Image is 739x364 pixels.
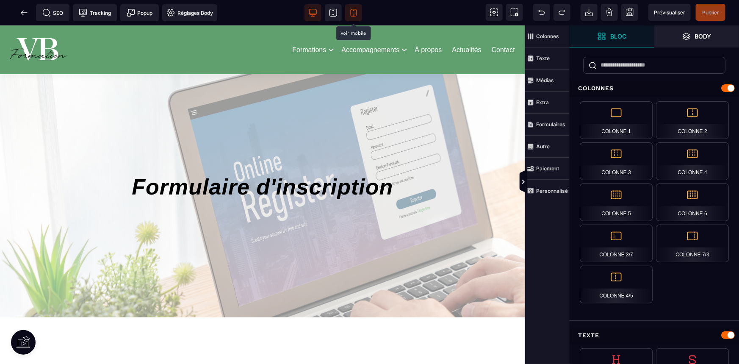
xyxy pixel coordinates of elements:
span: Nettoyage [601,4,618,21]
div: Colonne 5 [580,183,653,221]
span: Rétablir [554,4,570,21]
span: Tracking [79,8,111,17]
strong: Autre [536,143,550,150]
a: Formations [292,19,326,30]
div: Colonne 1 [580,101,653,139]
span: Créer une alerte modale [120,4,159,21]
a: Accompagnements [341,19,399,30]
span: Formulaires [525,114,570,136]
span: Retour [16,4,33,21]
span: Voir les composants [486,4,503,21]
span: Formulaire d'inscription [132,149,393,174]
span: Capture d'écran [506,4,523,21]
span: Importer [581,4,598,21]
span: Voir mobile [345,4,362,21]
div: Colonnes [570,81,739,96]
div: Colonne 2 [656,101,729,139]
span: Métadata SEO [36,4,69,21]
span: Texte [525,47,570,69]
div: Colonne 4/5 [580,266,653,303]
span: Favicon [162,4,217,21]
img: 86a4aa658127570b91344bfc39bbf4eb_Blanc_sur_fond_vert.png [7,4,69,45]
div: Colonne 6 [656,183,729,221]
strong: Formulaires [536,121,565,128]
span: Autre [525,136,570,158]
div: Colonne 4 [656,142,729,180]
span: Médias [525,69,570,92]
span: Aperçu [648,4,691,21]
span: Enregistrer [621,4,638,21]
span: Extra [525,92,570,114]
strong: Paiement [536,165,559,172]
span: Paiement [525,158,570,180]
strong: Bloc [610,33,626,39]
span: Colonnes [525,25,570,47]
strong: Texte [536,55,550,61]
div: Colonne 3/7 [580,225,653,262]
strong: Colonnes [536,33,559,39]
span: Afficher les vues [570,169,578,195]
span: Voir bureau [304,4,321,21]
span: Personnalisé [525,180,570,202]
span: Réglages Body [166,8,213,17]
span: Voir tablette [325,4,342,21]
span: Popup [127,8,153,17]
a: À propos [415,19,442,30]
span: Défaire [533,4,550,21]
strong: Body [695,33,711,39]
span: Prévisualiser [654,9,685,16]
strong: Personnalisé [536,188,568,194]
span: Ouvrir les blocs [570,25,654,47]
div: Colonne 3 [580,142,653,180]
div: Colonne 7/3 [656,225,729,262]
span: Ouvrir les calques [654,25,739,47]
strong: Extra [536,99,549,106]
span: Code de suivi [73,4,117,21]
a: Actualités [452,19,481,30]
span: Publier [702,9,719,16]
div: Texte [570,328,739,343]
a: Contact [492,19,515,30]
span: Enregistrer le contenu [696,4,725,21]
span: SEO [42,8,64,17]
strong: Médias [536,77,554,83]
